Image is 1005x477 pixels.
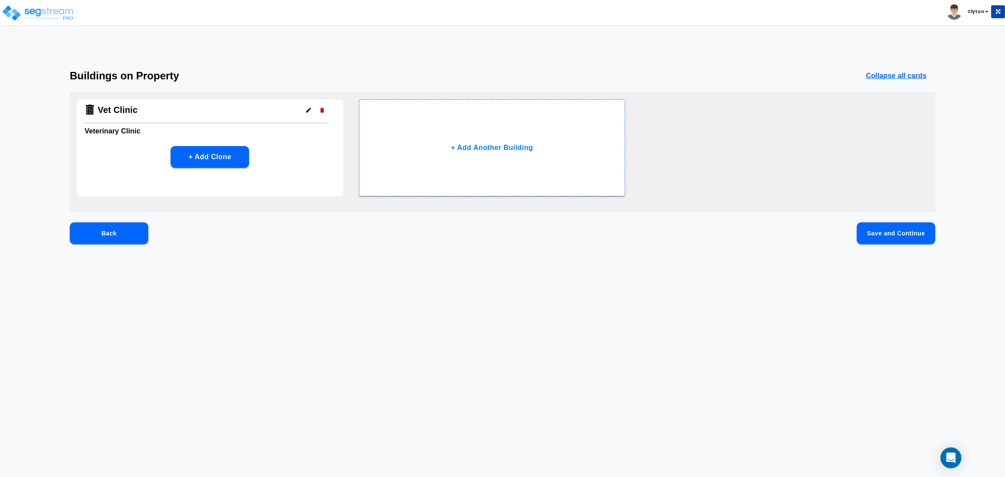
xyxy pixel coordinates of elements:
[967,8,984,15] b: Clyton
[171,146,249,168] button: + Add Clone
[70,70,179,82] h3: Buildings on Property
[84,104,96,116] img: Building Icon
[1,4,75,22] img: logo_pro_r.png
[98,105,138,116] h4: Vet Clinic
[359,99,626,196] button: + Add Another Building
[940,447,961,468] div: Open Intercom Messenger
[85,125,335,137] h6: Veterinary Clinic
[857,222,935,244] button: Save and Continue
[866,71,926,81] p: Collapse all cards
[947,4,962,20] img: avatar.png
[70,222,148,244] button: Back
